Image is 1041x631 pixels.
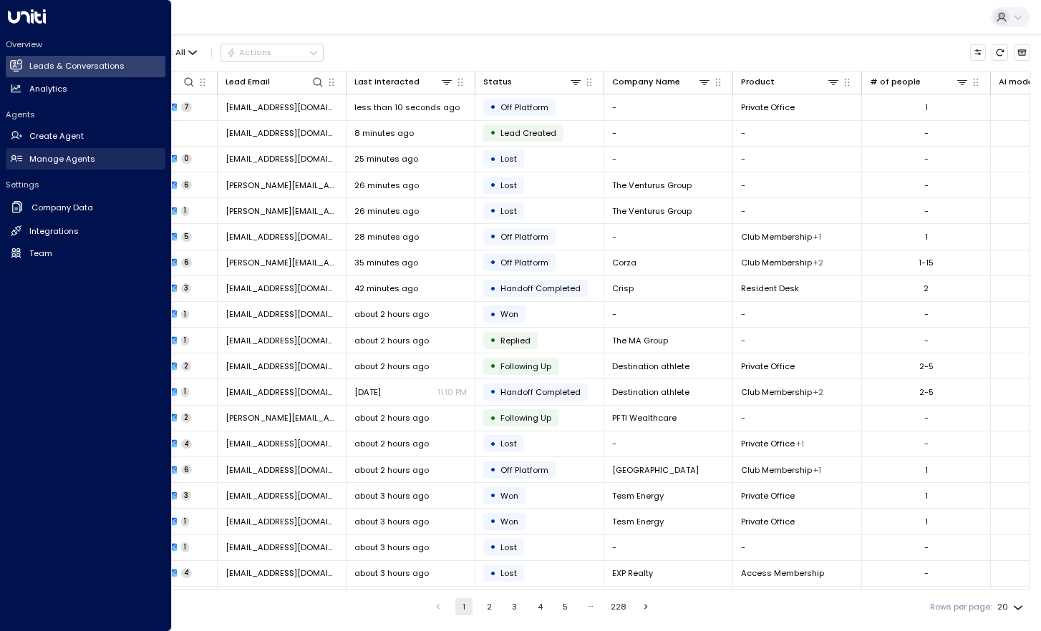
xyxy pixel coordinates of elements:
[354,516,429,527] span: about 3 hours ago
[226,542,338,553] span: moyobonisani415@gmail.com
[29,225,79,238] h2: Integrations
[490,486,496,505] div: •
[181,283,191,293] span: 3
[490,331,496,350] div: •
[490,279,496,298] div: •
[604,147,733,172] td: -
[181,310,189,320] span: 1
[612,386,689,398] span: Destination athlete
[490,409,496,428] div: •
[870,75,969,89] div: # of people
[733,172,862,197] td: -
[604,431,733,456] td: -
[733,535,862,560] td: -
[354,75,420,89] div: Last Interacted
[226,75,324,89] div: Lead Email
[181,413,191,423] span: 2
[226,438,338,449] span: bhulme@greasemonkey.shop
[480,598,498,615] button: Go to page 2
[181,542,189,552] span: 1
[741,490,795,502] span: Private Office
[29,83,67,95] h2: Analytics
[500,257,548,268] span: Off Platform
[500,412,551,424] span: Following Up
[29,153,95,165] h2: Manage Agents
[930,601,992,613] label: Rows per page:
[354,153,418,165] span: 25 minutes ago
[500,438,517,449] span: Lost
[226,205,338,217] span: blake@theventurusgroup.com
[733,147,862,172] td: -
[924,542,929,553] div: -
[483,75,512,89] div: Status
[354,490,429,502] span: about 3 hours ago
[500,283,581,294] span: Handoff Completed
[796,438,804,449] div: Private Suite
[992,44,1008,61] span: Refresh
[970,44,987,61] button: Customize
[500,231,548,243] span: Off Platform
[870,75,921,89] div: # of people
[226,153,338,165] span: braunwenhoffman@gmail.com
[354,231,419,243] span: 28 minutes ago
[733,302,862,327] td: -
[6,39,165,50] h2: Overview
[226,257,338,268] span: tammi.sattler@corza.com
[500,464,548,476] span: Off Platform
[221,44,324,61] div: Button group with a nested menu
[490,253,496,272] div: •
[741,75,840,89] div: Product
[181,102,192,112] span: 7
[490,460,496,479] div: •
[925,231,928,243] div: 1
[181,206,189,216] span: 1
[354,257,418,268] span: 35 minutes ago
[437,386,467,398] p: 11:10 PM
[490,590,496,609] div: •
[354,386,381,398] span: Aug 04, 2025
[813,386,823,398] div: Private Office,Resident Desk
[612,490,664,502] span: Tesm Energy
[997,598,1026,616] div: 20
[181,465,192,475] span: 6
[500,361,551,372] span: Following Up
[226,308,338,320] span: stroy11@aol.com
[226,75,270,89] div: Lead Email
[226,464,338,476] span: cchambers@woodbridgepacific.com
[490,201,496,220] div: •
[29,60,125,72] h2: Leads & Conversations
[29,248,52,260] h2: Team
[226,47,271,57] div: Actions
[181,336,189,346] span: 1
[741,75,775,89] div: Product
[181,154,192,164] span: 0
[733,198,862,223] td: -
[226,180,338,191] span: blake@theventurusgroup.com
[6,179,165,190] h2: Settings
[741,231,812,243] span: Club Membership
[354,102,460,113] span: less than 10 seconds ago
[226,412,338,424] span: brian@caseoffice.us
[999,75,1033,89] div: AI mode
[181,361,191,371] span: 2
[226,283,338,294] span: rjbraegger2@gmail.com
[221,44,324,61] button: Actions
[925,516,928,527] div: 1
[612,567,653,579] span: EXP Realty
[490,123,496,142] div: •
[354,412,429,424] span: about 2 hours ago
[612,75,711,89] div: Company Name
[490,564,496,583] div: •
[506,598,523,615] button: Go to page 3
[490,512,496,531] div: •
[490,175,496,195] div: •
[181,517,189,527] span: 1
[604,224,733,249] td: -
[612,335,668,346] span: The MA Group
[181,258,192,268] span: 6
[612,361,689,372] span: Destination athlete
[500,153,517,165] span: Lost
[500,490,518,502] span: Won
[181,491,191,501] span: 3
[608,598,629,615] button: Go to page 228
